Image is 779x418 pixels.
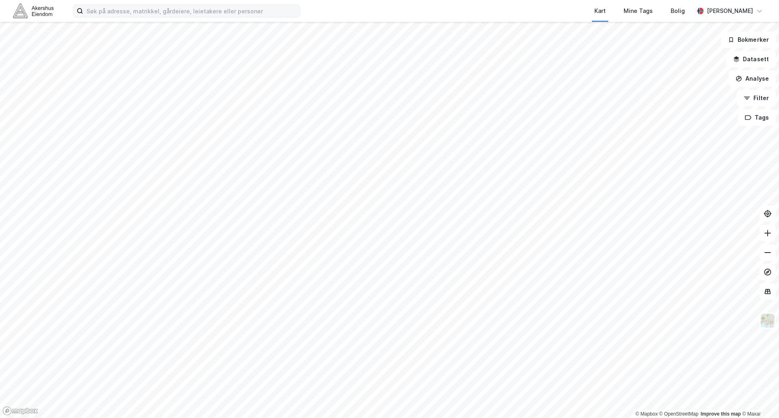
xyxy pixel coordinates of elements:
[738,379,779,418] iframe: Chat Widget
[760,313,775,328] img: Z
[738,379,779,418] div: Kontrollprogram for chat
[737,90,776,106] button: Filter
[83,5,300,17] input: Søk på adresse, matrikkel, gårdeiere, leietakere eller personer
[701,411,741,417] a: Improve this map
[726,51,776,67] button: Datasett
[671,6,685,16] div: Bolig
[707,6,753,16] div: [PERSON_NAME]
[729,71,776,87] button: Analyse
[738,109,776,126] button: Tags
[624,6,653,16] div: Mine Tags
[594,6,606,16] div: Kart
[13,4,54,18] img: akershus-eiendom-logo.9091f326c980b4bce74ccdd9f866810c.svg
[2,406,38,416] a: Mapbox homepage
[721,32,776,48] button: Bokmerker
[659,411,699,417] a: OpenStreetMap
[635,411,658,417] a: Mapbox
